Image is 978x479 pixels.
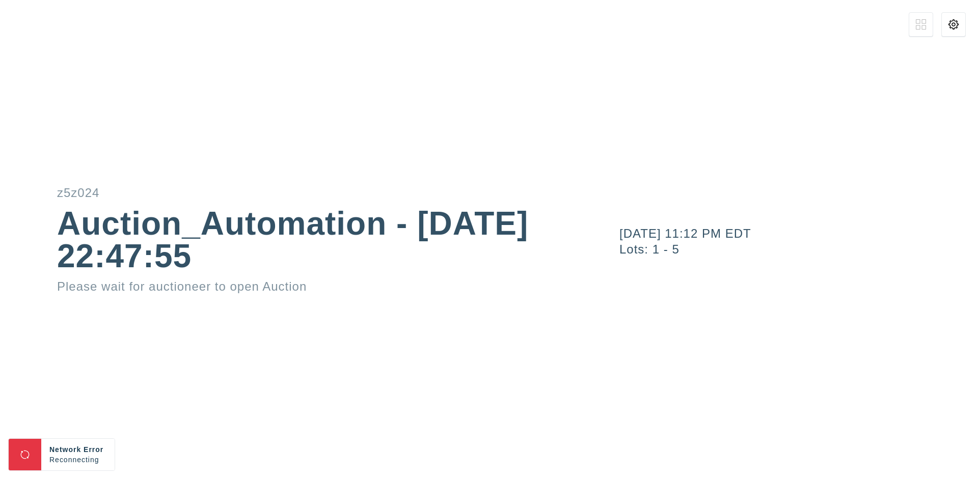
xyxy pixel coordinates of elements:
div: Lots: 1 - 5 [619,243,978,256]
div: Reconnecting [49,455,106,465]
div: Auction_Automation - [DATE] 22:47:55 [57,207,530,272]
span: . [104,456,106,464]
div: [DATE] 11:12 PM EDT [619,228,978,240]
div: z5z024 [57,187,530,199]
div: Network Error [49,444,106,455]
span: . [101,456,104,464]
div: Please wait for auctioneer to open Auction [57,280,530,293]
span: . [99,456,102,464]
